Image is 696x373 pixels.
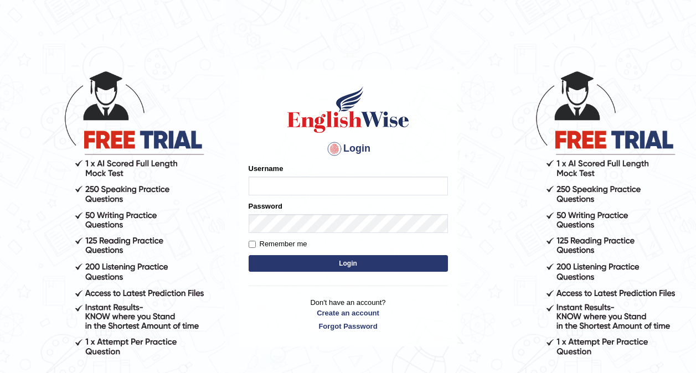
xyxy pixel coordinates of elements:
button: Login [249,255,448,272]
a: Create an account [249,308,448,318]
label: Password [249,201,282,211]
input: Remember me [249,241,256,248]
img: Logo of English Wise sign in for intelligent practice with AI [285,85,411,134]
p: Don't have an account? [249,297,448,331]
label: Remember me [249,239,307,250]
h4: Login [249,140,448,158]
label: Username [249,163,283,174]
a: Forgot Password [249,321,448,331]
